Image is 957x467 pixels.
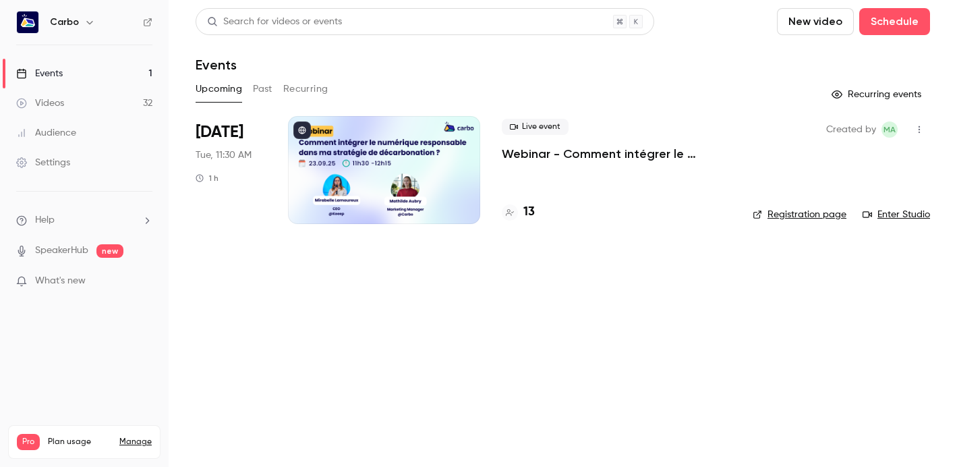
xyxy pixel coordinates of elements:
[523,203,535,221] h4: 13
[17,434,40,450] span: Pro
[859,8,930,35] button: Schedule
[196,148,252,162] span: Tue, 11:30 AM
[16,213,152,227] li: help-dropdown-opener
[825,84,930,105] button: Recurring events
[17,11,38,33] img: Carbo
[207,15,342,29] div: Search for videos or events
[196,173,219,184] div: 1 h
[35,274,86,288] span: What's new
[96,244,123,258] span: new
[16,67,63,80] div: Events
[16,126,76,140] div: Audience
[35,244,88,258] a: SpeakerHub
[883,121,896,138] span: MA
[502,119,569,135] span: Live event
[48,437,111,447] span: Plan usage
[119,437,152,447] a: Manage
[50,16,79,29] h6: Carbo
[35,213,55,227] span: Help
[502,203,535,221] a: 13
[196,121,243,143] span: [DATE]
[753,208,846,221] a: Registration page
[196,78,242,100] button: Upcoming
[16,97,64,110] div: Videos
[826,121,876,138] span: Created by
[283,78,328,100] button: Recurring
[196,57,237,73] h1: Events
[863,208,930,221] a: Enter Studio
[502,146,731,162] a: Webinar - Comment intégrer le numérique responsable dans ma stratégie de décarbonation ?
[253,78,272,100] button: Past
[881,121,898,138] span: Mathilde Aubry
[196,116,266,224] div: Sep 23 Tue, 11:30 AM (Europe/Paris)
[16,156,70,169] div: Settings
[777,8,854,35] button: New video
